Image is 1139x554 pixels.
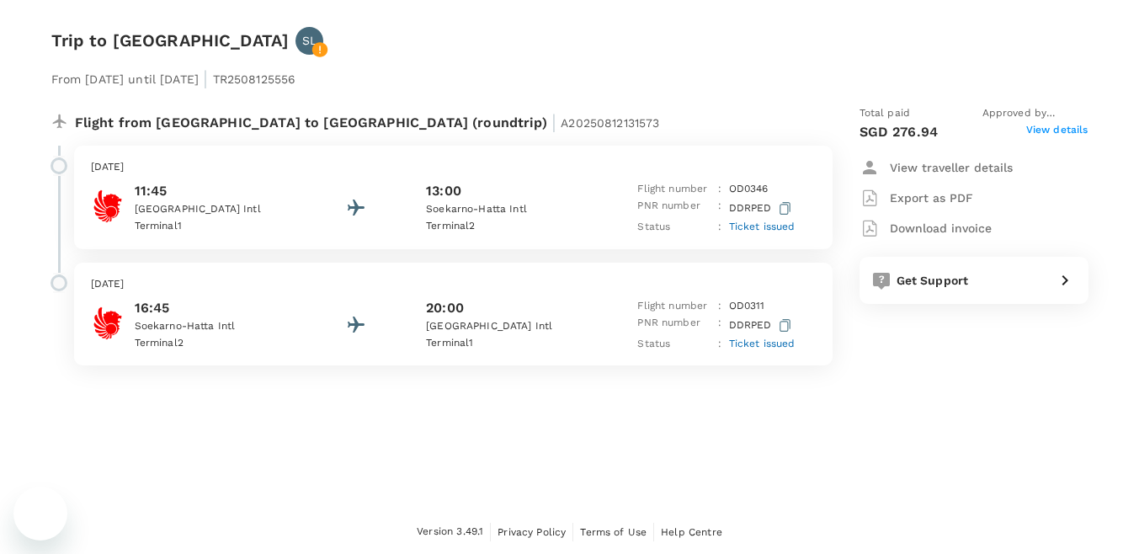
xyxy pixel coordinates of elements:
span: Privacy Policy [498,526,566,538]
a: Terms of Use [580,523,647,541]
p: Flight number [637,181,711,198]
span: | [551,110,556,134]
button: Download invoice [860,213,992,243]
button: View traveller details [860,152,1013,183]
p: Status [637,336,711,353]
p: : [718,198,721,219]
p: : [718,219,721,236]
span: Total paid [860,105,911,122]
span: Version 3.49.1 [417,524,483,541]
h6: Trip to [GEOGRAPHIC_DATA] [51,27,290,54]
button: Export as PDF [860,183,973,213]
p: Terminal 2 [135,335,286,352]
span: Ticket issued [729,338,796,349]
p: SL [302,32,317,49]
p: 20:00 [426,298,464,318]
p: : [718,181,721,198]
span: | [203,67,208,90]
p: Download invoice [890,220,992,237]
a: Help Centre [661,523,722,541]
p: Flight number [637,298,711,315]
iframe: Number of unread messages [54,483,88,500]
p: Flight from [GEOGRAPHIC_DATA] to [GEOGRAPHIC_DATA] (roundtrip) [75,105,660,136]
p: DDRPED [729,315,795,336]
p: 16:45 [135,298,286,318]
img: Batik Air Malaysia [91,306,125,340]
span: Help Centre [661,526,722,538]
p: Soekarno-Hatta Intl [426,201,577,218]
span: Get Support [897,274,969,287]
span: Approved by [982,105,1088,122]
p: OD 0311 [729,298,765,315]
p: : [718,336,721,353]
p: [GEOGRAPHIC_DATA] Intl [135,201,286,218]
span: A20250812131573 [561,116,659,130]
p: OD 0346 [729,181,769,198]
p: From [DATE] until [DATE] TR2508125556 [51,61,296,92]
img: Batik Air Malaysia [91,189,125,223]
p: View traveller details [890,159,1013,176]
p: [DATE] [91,276,816,293]
iframe: Button to launch messaging window, 3 unread messages [13,487,67,541]
p: 11:45 [135,181,286,201]
p: Status [637,219,711,236]
p: SGD 276.94 [860,122,939,142]
p: Export as PDF [890,189,973,206]
span: Ticket issued [729,221,796,232]
p: [GEOGRAPHIC_DATA] Intl [426,318,577,335]
p: PNR number [637,315,711,336]
p: [DATE] [91,159,816,176]
p: PNR number [637,198,711,219]
p: Terminal 1 [135,218,286,235]
p: Terminal 1 [426,335,577,352]
p: : [718,298,721,315]
p: 13:00 [426,181,461,201]
p: DDRPED [729,198,795,219]
p: : [718,315,721,336]
a: Privacy Policy [498,523,566,541]
p: Soekarno-Hatta Intl [135,318,286,335]
p: Terminal 2 [426,218,577,235]
span: View details [1026,122,1088,142]
span: Terms of Use [580,526,647,538]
